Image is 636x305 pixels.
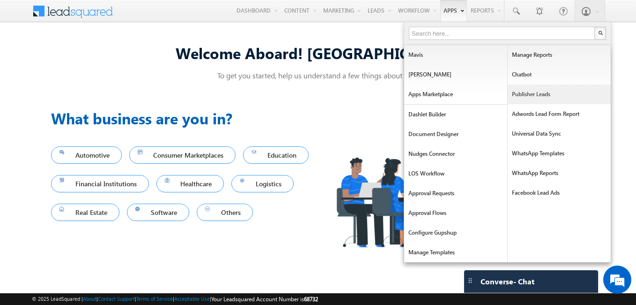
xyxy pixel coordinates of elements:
a: Publisher Leads [508,84,611,104]
a: Acceptable Use [174,296,210,302]
span: Financial Institutions [59,177,141,190]
input: Search here... [409,27,596,40]
a: WhatsApp Templates [508,144,611,163]
span: Consumer Marketplaces [138,149,228,161]
a: Document Designer [404,124,507,144]
a: Universal Data Sync [508,124,611,144]
img: Industry.png [318,107,568,266]
span: Automotive [59,149,113,161]
a: Facebook Lead Ads [508,183,611,203]
a: Adwords Lead Form Report [508,104,611,124]
span: Converse - Chat [481,277,534,286]
a: Dashlet Builder [404,105,507,124]
span: Software [135,206,181,219]
a: LOS Workflow [404,164,507,183]
a: Terms of Service [136,296,173,302]
a: About [83,296,96,302]
a: Apps Marketplace [404,84,507,104]
a: WhatsApp Reports [508,163,611,183]
a: Configure Gupshup [404,223,507,243]
a: [PERSON_NAME] [404,65,507,84]
a: Approval Requests [404,183,507,203]
img: carter-drag [466,277,474,284]
a: Chatbot [508,65,611,84]
span: Others [205,206,244,219]
a: Mavis [404,45,507,65]
img: Search [598,30,603,35]
a: Manage Templates [404,243,507,262]
span: 68732 [304,296,318,303]
span: Real Estate [59,206,111,219]
span: Your Leadsquared Account Number is [211,296,318,303]
a: Approval Flows [404,203,507,223]
span: Logistics [240,177,285,190]
h3: What business are you in? [51,107,318,130]
span: Healthcare [165,177,216,190]
span: © 2025 LeadSquared | | | | | [32,295,318,304]
a: Manage Reports [508,45,611,65]
a: Contact Support [98,296,135,302]
span: Education [251,149,300,161]
p: To get you started, help us understand a few things about you! [51,70,585,80]
a: Nudges Connector [404,144,507,164]
div: Welcome Aboard! [GEOGRAPHIC_DATA] [51,43,585,63]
